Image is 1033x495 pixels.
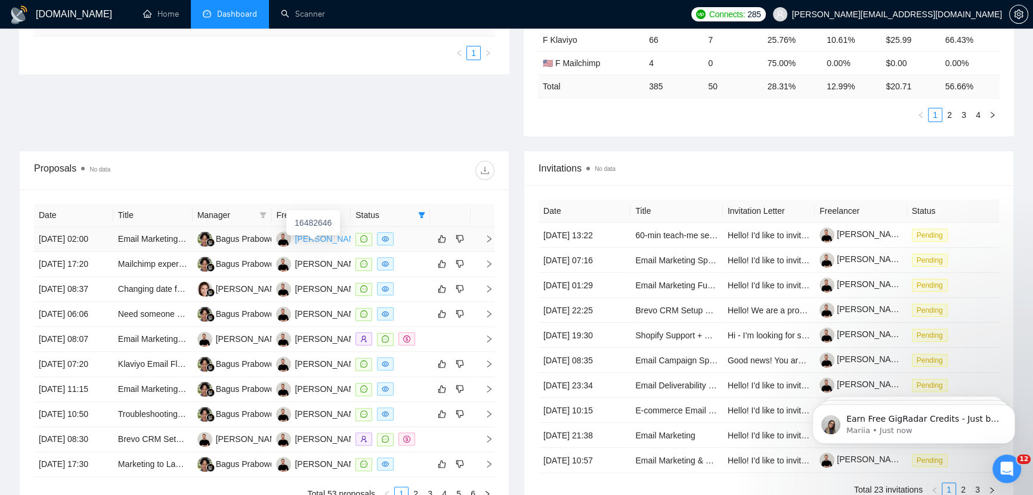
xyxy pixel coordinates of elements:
[703,51,762,74] td: 0
[295,332,363,345] div: [PERSON_NAME]
[435,307,449,321] button: like
[118,434,287,444] a: Brevo CRM Setup and Ongoing Management
[197,432,212,447] img: GH
[197,382,212,397] img: BP
[929,108,942,122] a: 1
[295,457,363,471] div: [PERSON_NAME]
[452,46,466,60] button: left
[539,161,999,176] span: Invitations
[539,323,630,348] td: [DATE] 19:30
[635,256,733,265] a: Email Marketing Specialist
[216,307,275,320] div: Bagus Prabowo
[723,200,815,223] th: Invitation Letter
[819,304,905,314] a: [PERSON_NAME]
[543,58,600,68] a: 🇺🇸 F Mailchimp
[456,384,464,394] span: dislike
[912,254,948,267] span: Pending
[286,210,340,235] div: 16482646
[475,335,493,343] span: right
[635,281,892,290] a: Email Marketing Funnel Migration from ConvertKit to ActiveCampaign
[197,307,212,322] img: BP
[271,204,351,227] th: Freelancer
[113,252,193,277] td: Mailchimp expert to setup an email marketing pipeline
[197,282,212,297] img: KH
[438,309,446,319] span: like
[276,334,363,343] a: GH[PERSON_NAME]
[881,51,940,74] td: $0.00
[360,360,367,368] span: message
[696,10,706,19] img: upwork-logo.png
[382,435,389,443] span: message
[276,234,363,243] a: GH[PERSON_NAME]
[418,211,425,219] span: filter
[197,332,212,347] img: GH
[118,359,298,369] a: Klaviyo Email Flows Filtering and Technical Audit
[197,434,284,443] a: GH[PERSON_NAME]
[276,332,291,347] img: GH
[475,235,493,243] span: right
[295,232,363,245] div: [PERSON_NAME]
[475,310,493,318] span: right
[34,204,113,227] th: Date
[295,357,363,371] div: [PERSON_NAME]
[456,284,464,294] span: dislike
[197,284,307,293] a: KH[PERSON_NAME] Heart
[630,323,722,348] td: Shopify Support + Klaviyo Email Flow Setup, Build & Design
[928,108,942,122] li: 1
[276,384,363,393] a: GH[PERSON_NAME]
[295,282,363,295] div: [PERSON_NAME]
[118,284,444,294] a: Changing date for a webinar that is set through click funnels, zoom and active campaign
[475,285,493,293] span: right
[276,284,363,293] a: GH[PERSON_NAME]
[819,278,834,292] img: c12q8UQqTCt9uInQ4QNesLNq05VpULIt_5oE0K8xmHGTWpRK1uIq74pYAyliNDDF3N
[957,108,971,122] li: 3
[295,257,363,270] div: [PERSON_NAME]
[382,235,389,242] span: eye
[539,248,630,273] td: [DATE] 07:16
[435,232,449,246] button: like
[360,310,367,317] span: message
[453,457,467,471] button: dislike
[819,279,905,289] a: [PERSON_NAME]
[985,108,1000,122] li: Next Page
[216,357,275,371] div: Bagus Prabowo
[467,46,480,60] a: 1
[914,108,928,122] button: left
[452,46,466,60] li: Previous Page
[595,166,616,172] span: No data
[197,257,212,272] img: BP
[295,407,363,421] div: [PERSON_NAME]
[295,382,363,396] div: [PERSON_NAME]
[635,306,804,315] a: Brevo CRM Setup and Ongoing Management
[456,459,464,469] span: dislike
[453,407,467,421] button: dislike
[538,74,644,98] td: Total
[484,49,491,57] span: right
[276,257,291,272] img: GH
[635,331,858,340] a: Shopify Support + Klaviyo Email Flow Setup, Build & Design
[881,74,940,98] td: $ 20.71
[635,356,852,365] a: Email Campaign Specialist Needed for Targeted Marketing
[747,8,760,21] span: 285
[416,206,428,224] span: filter
[276,457,291,472] img: GH
[819,378,834,393] img: c12q8UQqTCt9uInQ4QNesLNq05VpULIt_5oE0K8xmHGTWpRK1uIq74pYAyliNDDF3N
[276,382,291,397] img: GH
[216,332,284,345] div: [PERSON_NAME]
[912,279,948,292] span: Pending
[197,208,255,222] span: Manager
[912,229,948,242] span: Pending
[912,304,948,317] span: Pending
[276,409,363,418] a: GH[PERSON_NAME]
[941,51,1000,74] td: 0.00%
[403,335,410,343] span: dollar
[197,459,275,468] a: BPBagus Prabowo
[276,307,291,322] img: GH
[27,36,46,55] img: Profile image for Mariia
[113,302,193,327] td: Need someone who can run weekly newsletter for shopify store
[360,460,367,468] span: message
[972,108,985,122] a: 4
[539,298,630,323] td: [DATE] 22:25
[118,234,312,244] a: Email Marketing Specialist Needed for Shopify Store
[113,227,193,252] td: Email Marketing Specialist Needed for Shopify Store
